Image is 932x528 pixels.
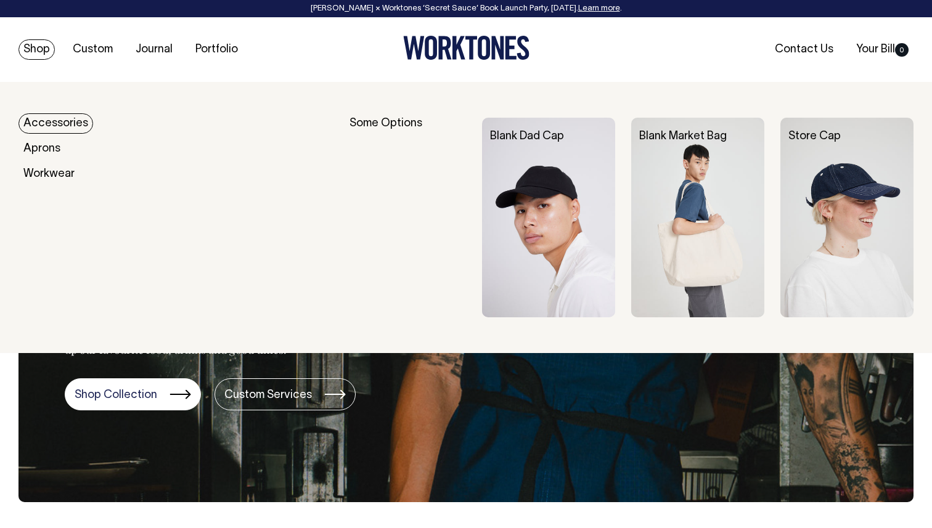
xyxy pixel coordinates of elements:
[788,131,841,142] a: Store Cap
[895,43,909,57] span: 0
[18,113,93,134] a: Accessories
[770,39,838,60] a: Contact Us
[851,39,914,60] a: Your Bill0
[18,164,80,184] a: Workwear
[190,39,243,60] a: Portfolio
[490,131,564,142] a: Blank Dad Cap
[631,118,764,317] img: Blank Market Bag
[12,4,920,13] div: [PERSON_NAME] × Worktones ‘Secret Sauce’ Book Launch Party, [DATE]. .
[68,39,118,60] a: Custom
[65,378,201,410] a: Shop Collection
[482,118,615,317] img: Blank Dad Cap
[215,378,356,410] a: Custom Services
[18,39,55,60] a: Shop
[349,118,466,317] div: Some Options
[18,139,65,159] a: Aprons
[780,118,914,317] img: Store Cap
[131,39,178,60] a: Journal
[578,5,620,12] a: Learn more
[639,131,727,142] a: Blank Market Bag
